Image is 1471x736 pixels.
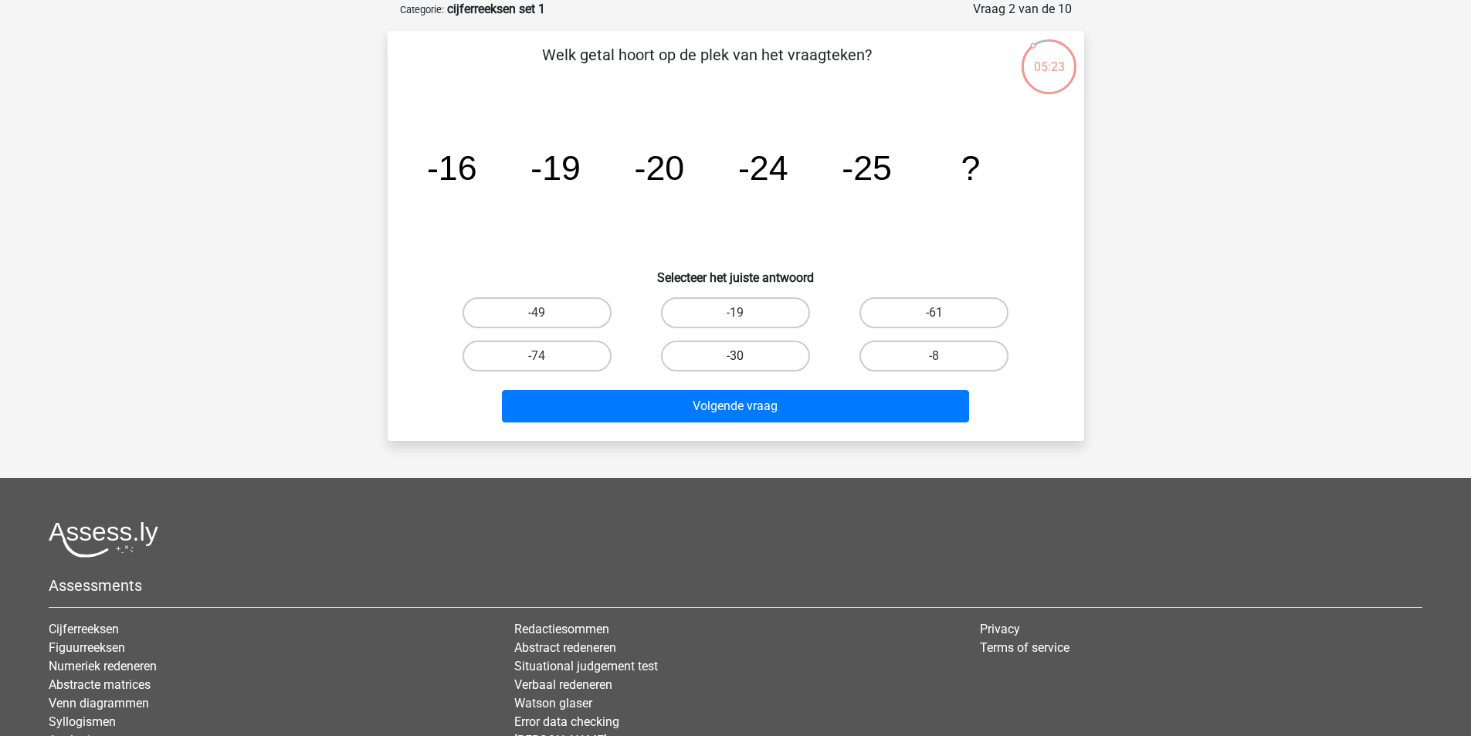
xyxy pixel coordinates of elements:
tspan: -25 [842,148,892,187]
tspan: -20 [634,148,684,187]
a: Watson glaser [514,696,592,711]
tspan: ? [961,148,980,187]
label: -19 [661,297,810,328]
a: Verbaal redeneren [514,677,612,692]
a: Redactiesommen [514,622,609,636]
label: -61 [859,297,1008,328]
label: -8 [859,341,1008,371]
a: Venn diagrammen [49,696,149,711]
p: Welk getal hoort op de plek van het vraagteken? [412,43,1002,90]
h6: Selecteer het juiste antwoord [412,258,1059,285]
a: Terms of service [980,640,1069,655]
tspan: -19 [530,148,581,187]
a: Numeriek redeneren [49,659,157,673]
div: 05:23 [1020,38,1078,76]
a: Error data checking [514,714,619,729]
tspan: -24 [737,148,788,187]
small: Categorie: [400,4,444,15]
label: -30 [661,341,810,371]
img: Assessly logo [49,521,158,558]
a: Abstracte matrices [49,677,151,692]
tspan: -16 [426,148,476,187]
a: Privacy [980,622,1020,636]
label: -74 [463,341,612,371]
a: Situational judgement test [514,659,658,673]
a: Cijferreeksen [49,622,119,636]
h5: Assessments [49,576,1422,595]
strong: cijferreeksen set 1 [447,2,545,16]
a: Syllogismen [49,714,116,729]
label: -49 [463,297,612,328]
a: Figuurreeksen [49,640,125,655]
a: Abstract redeneren [514,640,616,655]
button: Volgende vraag [502,390,969,422]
